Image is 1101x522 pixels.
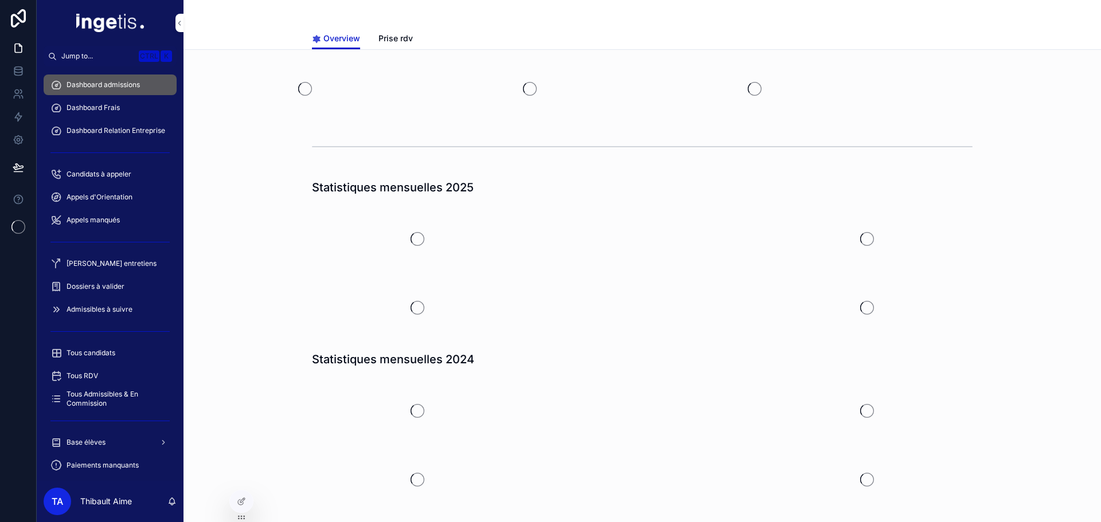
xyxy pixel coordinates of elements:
a: Admissibles à suivre [44,299,177,320]
span: Admissibles à suivre [67,305,132,314]
a: Dashboard Frais [44,97,177,118]
span: Ctrl [139,50,159,62]
a: Paiements manquants [44,455,177,476]
span: TA [52,494,63,508]
span: Dashboard Relation Entreprise [67,126,165,135]
span: Paiements manquants [67,461,139,470]
p: Thibault Aime [80,496,132,507]
a: Base élèves [44,432,177,453]
span: Appels d'Orientation [67,193,132,202]
a: Prise rdv [378,28,413,51]
a: Dashboard admissions [44,74,177,95]
a: Dossiers à valider [44,276,177,297]
span: Tous Admissibles & En Commission [67,390,165,408]
span: Candidats à appeler [67,170,131,179]
span: Prise rdv [378,33,413,44]
span: Overview [323,33,360,44]
span: Base élèves [67,438,106,447]
span: [PERSON_NAME] entretiens [67,259,157,268]
img: App logo [76,14,144,32]
span: K [162,52,171,61]
a: Tous candidats [44,343,177,363]
a: [PERSON_NAME] entretiens [44,253,177,274]
a: Overview [312,28,360,50]
a: Appels d'Orientation [44,187,177,207]
h1: Statistiques mensuelles 2025 [312,179,474,195]
h1: Statistiques mensuelles 2024 [312,351,474,367]
div: scrollable content [37,66,183,481]
span: Tous RDV [67,371,98,380]
a: Candidats à appeler [44,164,177,185]
span: Dossiers à valider [67,282,124,291]
a: Tous RDV [44,366,177,386]
a: Tous Admissibles & En Commission [44,388,177,409]
span: Tous candidats [67,348,115,358]
span: Jump to... [61,52,134,61]
a: Appels manqués [44,210,177,230]
span: Dashboard admissions [67,80,140,89]
span: Appels manqués [67,215,120,225]
a: Dashboard Relation Entreprise [44,120,177,141]
span: Dashboard Frais [67,103,120,112]
button: Jump to...CtrlK [44,46,177,66]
